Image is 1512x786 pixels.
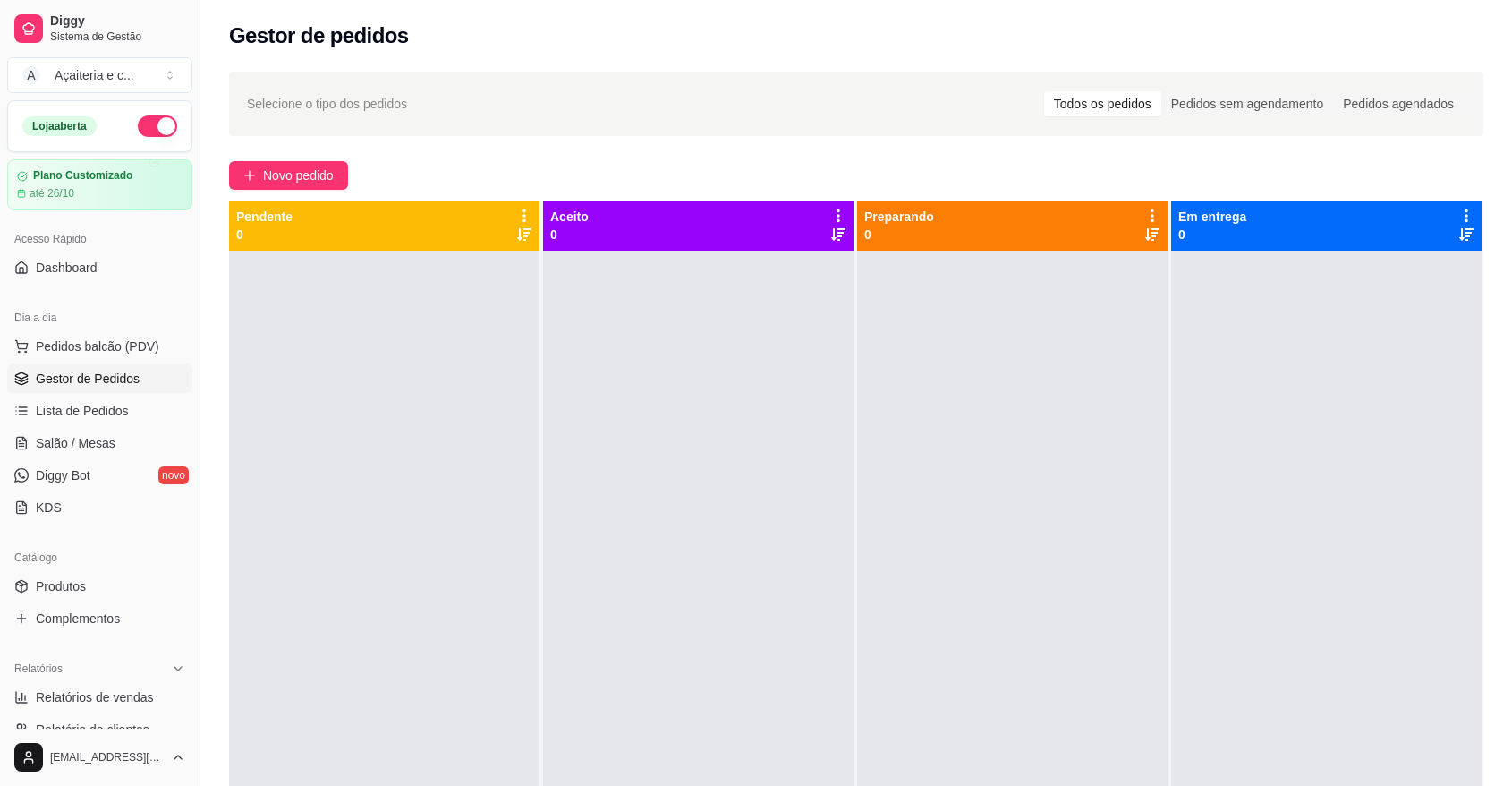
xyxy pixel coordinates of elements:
[263,166,334,185] span: Novo pedido
[229,161,348,190] button: Novo pedido
[7,303,192,332] div: Dia a dia
[30,186,74,201] article: até 26/10
[36,402,129,420] span: Lista de Pedidos
[1178,208,1246,226] p: Em entrega
[50,750,164,765] span: [EMAIL_ADDRESS][DOMAIN_NAME]
[36,610,120,628] span: Complementos
[7,429,192,457] a: Salão / Mesas
[243,169,256,182] span: plus
[7,461,192,490] a: Diggy Botnovo
[7,572,192,601] a: Produtos
[7,159,192,210] a: Plano Customizadoaté 26/10
[14,662,63,676] span: Relatórios
[236,208,293,226] p: Pendente
[22,116,97,136] div: Loja aberta
[36,577,86,595] span: Produtos
[7,604,192,633] a: Complementos
[36,721,149,739] span: Relatório de clientes
[36,259,98,277] span: Dashboard
[7,7,192,50] a: DiggySistema de Gestão
[7,364,192,393] a: Gestor de Pedidos
[1333,91,1464,116] div: Pedidos agendados
[7,493,192,522] a: KDS
[7,683,192,712] a: Relatórios de vendas
[550,226,589,243] p: 0
[55,66,134,84] div: Açaiteria e c ...
[33,169,132,183] article: Plano Customizado
[550,208,589,226] p: Aceito
[7,397,192,425] a: Lista de Pedidos
[236,226,293,243] p: 0
[864,208,934,226] p: Preparando
[7,736,192,779] button: [EMAIL_ADDRESS][DOMAIN_NAME]
[7,543,192,572] div: Catálogo
[7,253,192,282] a: Dashboard
[1044,91,1161,116] div: Todos os pedidos
[36,337,159,355] span: Pedidos balcão (PDV)
[7,57,192,93] button: Select a team
[1161,91,1333,116] div: Pedidos sem agendamento
[229,21,409,50] h2: Gestor de pedidos
[7,225,192,253] div: Acesso Rápido
[138,115,177,137] button: Alterar Status
[36,499,62,517] span: KDS
[1178,226,1246,243] p: 0
[36,434,115,452] span: Salão / Mesas
[36,466,90,484] span: Diggy Bot
[7,715,192,744] a: Relatório de clientes
[36,688,154,706] span: Relatórios de vendas
[7,332,192,361] button: Pedidos balcão (PDV)
[247,94,407,114] span: Selecione o tipo dos pedidos
[50,30,185,44] span: Sistema de Gestão
[50,13,185,30] span: Diggy
[864,226,934,243] p: 0
[22,66,40,84] span: A
[36,370,140,388] span: Gestor de Pedidos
